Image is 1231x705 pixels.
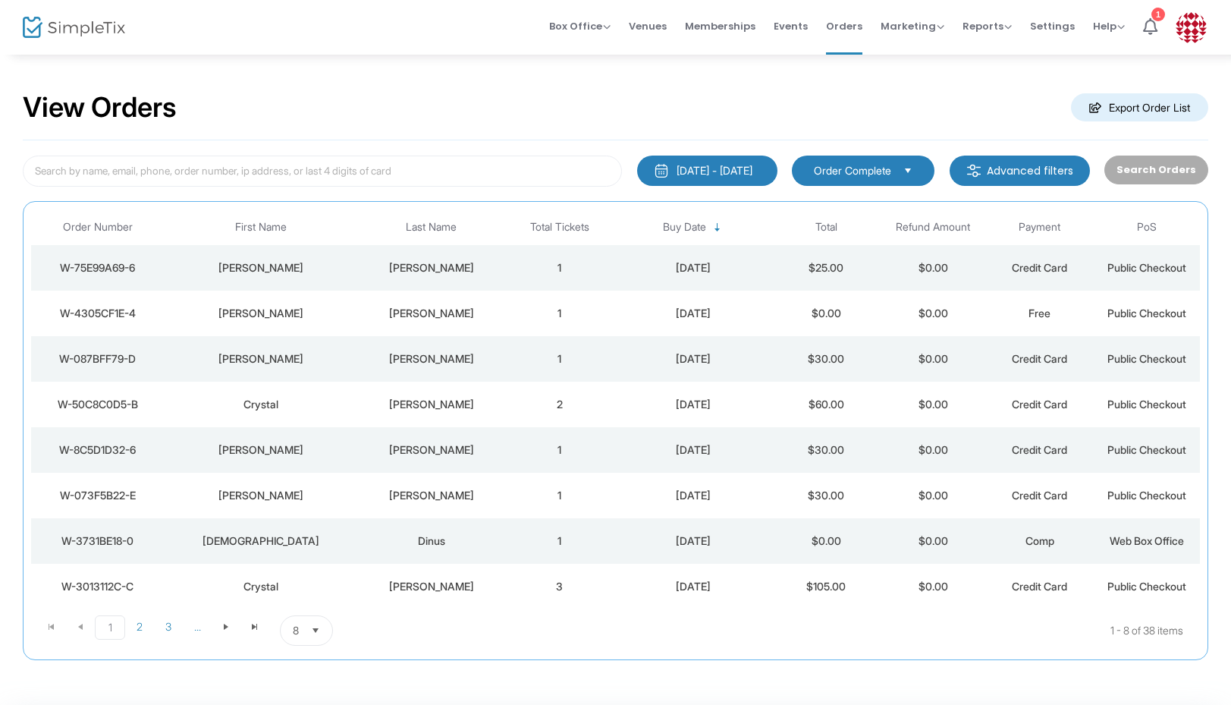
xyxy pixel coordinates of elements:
[654,163,669,178] img: monthly
[1012,489,1067,502] span: Credit Card
[1107,307,1186,319] span: Public Checkout
[617,579,769,594] div: 9/10/2025
[23,156,622,187] input: Search by name, email, phone, order number, ip address, or last 4 digits of card
[506,518,613,564] td: 1
[360,488,502,503] div: Faragher
[360,306,502,321] div: Collins
[1107,489,1186,502] span: Public Checkout
[617,533,769,549] div: 9/11/2025
[1012,398,1067,411] span: Credit Card
[168,351,353,367] div: Danielle
[23,91,177,124] h2: View Orders
[637,156,777,186] button: [DATE] - [DATE]
[663,221,706,234] span: Buy Date
[617,351,769,367] div: 9/18/2025
[950,156,1090,186] m-button: Advanced filters
[711,222,724,234] span: Sortable
[1107,443,1186,456] span: Public Checkout
[1107,352,1186,365] span: Public Checkout
[125,615,154,638] span: Page 2
[35,579,161,594] div: W-3013112C-C
[183,615,212,638] span: Page 4
[212,615,240,638] span: Go to the next page
[1019,221,1060,234] span: Payment
[773,291,880,336] td: $0.00
[360,397,502,412] div: Tappe
[406,221,457,234] span: Last Name
[1110,534,1184,547] span: Web Box Office
[881,19,944,33] span: Marketing
[1137,221,1157,234] span: PoS
[773,473,880,518] td: $30.00
[880,518,987,564] td: $0.00
[35,260,161,275] div: W-75E99A69-6
[305,616,326,645] button: Select
[826,7,862,46] span: Orders
[617,488,769,503] div: 9/17/2025
[773,427,880,473] td: $30.00
[506,209,613,245] th: Total Tickets
[506,291,613,336] td: 1
[963,19,1012,33] span: Reports
[1093,19,1125,33] span: Help
[168,579,353,594] div: Crystal
[880,473,987,518] td: $0.00
[168,397,353,412] div: Crystal
[484,615,1183,646] kendo-pager-info: 1 - 8 of 38 items
[629,7,667,46] span: Venues
[1107,580,1186,593] span: Public Checkout
[773,245,880,291] td: $25.00
[1012,261,1067,274] span: Credit Card
[685,7,755,46] span: Memberships
[880,291,987,336] td: $0.00
[35,533,161,549] div: W-3731BE18-0
[168,306,353,321] div: Pamela
[1030,7,1075,46] span: Settings
[35,442,161,458] div: W-8C5D1D32-6
[966,163,981,178] img: filter
[880,209,987,245] th: Refund Amount
[360,260,502,275] div: McGowan
[506,564,613,609] td: 3
[506,245,613,291] td: 1
[773,518,880,564] td: $0.00
[617,442,769,458] div: 9/17/2025
[293,623,299,638] span: 8
[1025,534,1054,547] span: Comp
[95,615,125,640] span: Page 1
[814,163,891,178] span: Order Complete
[31,209,1200,609] div: Data table
[168,533,353,549] div: Crista
[506,427,613,473] td: 1
[63,221,133,234] span: Order Number
[1071,93,1208,121] m-button: Export Order List
[360,442,502,458] div: Faragher
[168,488,353,503] div: Amanda
[677,163,752,178] div: [DATE] - [DATE]
[360,351,502,367] div: Zimmermann
[249,621,261,633] span: Go to the last page
[774,7,808,46] span: Events
[549,19,611,33] span: Box Office
[880,427,987,473] td: $0.00
[880,382,987,427] td: $0.00
[168,442,353,458] div: Amanda
[1107,398,1186,411] span: Public Checkout
[1151,8,1165,21] div: 1
[617,306,769,321] div: 9/18/2025
[1012,443,1067,456] span: Credit Card
[506,473,613,518] td: 1
[1028,307,1050,319] span: Free
[1107,261,1186,274] span: Public Checkout
[35,351,161,367] div: W-087BFF79-D
[506,382,613,427] td: 2
[773,382,880,427] td: $60.00
[880,245,987,291] td: $0.00
[235,221,287,234] span: First Name
[617,397,769,412] div: 9/18/2025
[773,564,880,609] td: $105.00
[35,397,161,412] div: W-50C8C0D5-B
[360,579,502,594] div: Tappe
[1012,580,1067,593] span: Credit Card
[880,564,987,609] td: $0.00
